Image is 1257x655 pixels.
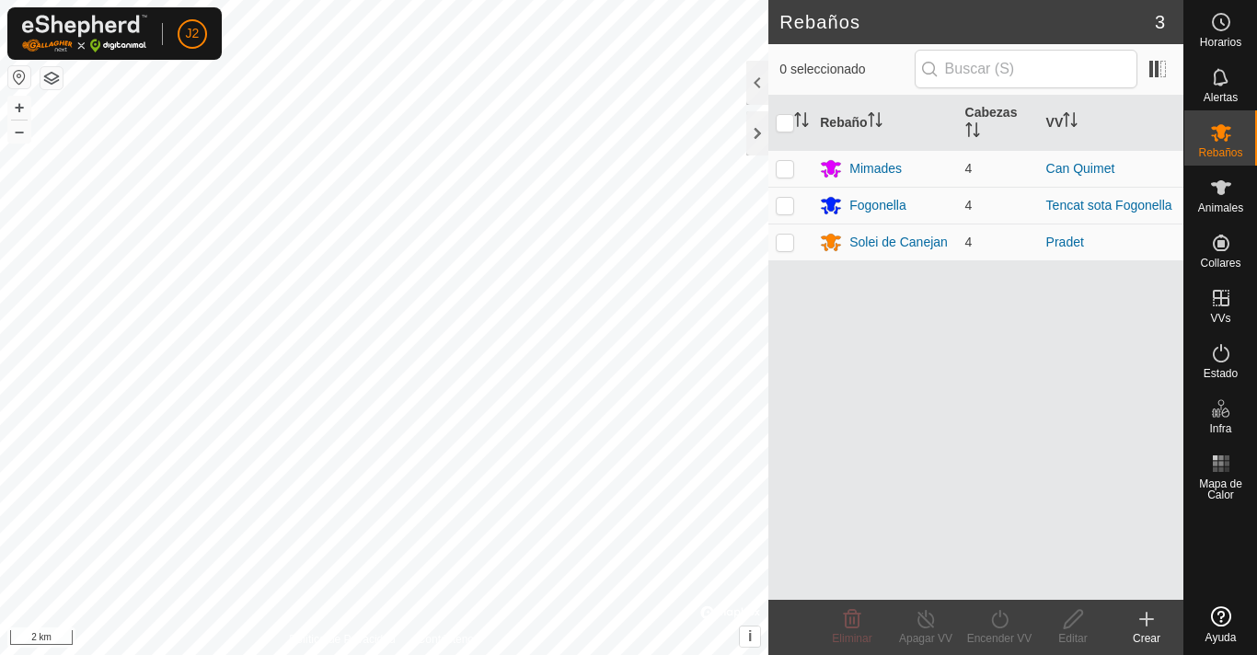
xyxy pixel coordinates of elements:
a: Contáctenos [418,631,479,648]
span: 4 [965,235,973,249]
span: 3 [1155,8,1165,36]
button: – [8,121,30,143]
div: Apagar VV [889,630,963,647]
a: Can Quimet [1046,161,1115,176]
div: Mimades [849,159,902,178]
span: Eliminar [832,632,871,645]
a: Política de Privacidad [289,631,395,648]
h2: Rebaños [779,11,1155,33]
span: Infra [1209,423,1231,434]
span: Collares [1200,258,1240,269]
button: i [740,626,760,647]
div: Solei de Canejan [849,233,948,252]
input: Buscar (S) [915,50,1137,88]
span: Alertas [1204,92,1238,103]
span: 4 [965,161,973,176]
span: Ayuda [1205,632,1237,643]
span: Rebaños [1198,147,1242,158]
div: Fogonella [849,196,906,215]
th: VV [1039,96,1183,151]
span: Estado [1204,368,1238,379]
span: Animales [1198,202,1243,213]
a: Tencat sota Fogonella [1046,198,1172,213]
th: Cabezas [958,96,1039,151]
span: Horarios [1200,37,1241,48]
button: Restablecer Mapa [8,66,30,88]
button: Capas del Mapa [40,67,63,89]
span: 0 seleccionado [779,60,914,79]
th: Rebaño [813,96,957,151]
p-sorticon: Activar para ordenar [965,125,980,140]
div: Encender VV [963,630,1036,647]
span: Mapa de Calor [1189,478,1252,500]
div: Editar [1036,630,1110,647]
a: Ayuda [1184,599,1257,650]
p-sorticon: Activar para ordenar [1063,115,1078,130]
p-sorticon: Activar para ordenar [868,115,882,130]
img: Logo Gallagher [22,15,147,52]
span: 4 [965,198,973,213]
button: + [8,97,30,119]
span: J2 [186,24,200,43]
div: Crear [1110,630,1183,647]
span: VVs [1210,313,1230,324]
p-sorticon: Activar para ordenar [794,115,809,130]
span: i [748,628,752,644]
a: Pradet [1046,235,1084,249]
